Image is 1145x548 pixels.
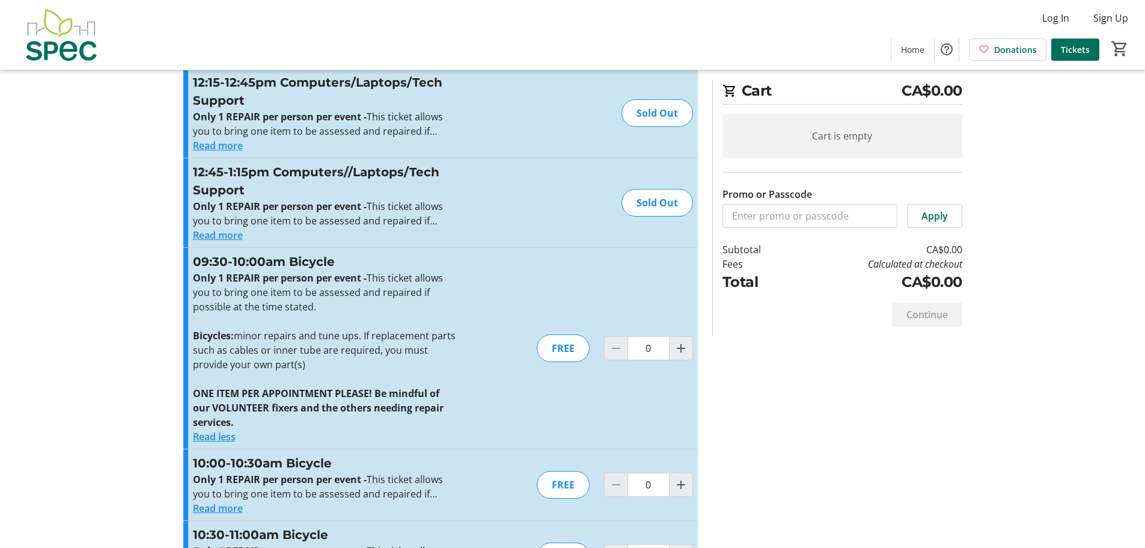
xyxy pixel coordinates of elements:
h3: 10:30-11:00am Bicycle [193,526,456,544]
button: Read more [193,228,243,242]
span: Home [901,43,924,56]
a: Home [891,38,934,61]
input: 09:30-10:00am Bicycle Quantity [627,336,670,360]
a: Tickets [1051,38,1099,61]
strong: Bicycles: [193,329,234,342]
button: Help [935,37,959,61]
h3: 10:00-10:30am Bicycle [193,454,456,472]
input: 10:00-10:30am Bicycle Quantity [627,473,670,497]
span: Donations [994,43,1037,56]
td: CA$0.00 [792,242,962,257]
td: Subtotal [722,242,792,257]
button: Cart [1109,38,1131,60]
input: Enter promo or passcode [722,204,897,228]
span: Apply [921,209,948,223]
span: Tickets [1061,43,1090,56]
strong: ONE ITEM PER APPOINTMENT PLEASE! Be mindful of our VOLUNTEER fixers and the others needing repair... [193,387,444,429]
a: Donations [969,38,1046,61]
img: SPEC's Logo [7,5,114,65]
p: This ticket allows you to bring one item to be assessed and repaired if possible at the time stated. [193,109,456,138]
span: Log In [1042,11,1069,25]
h3: 12:45-1:15pm Computers//Laptops/Tech Support [193,163,456,199]
td: Fees [722,257,792,271]
button: Apply [907,204,962,228]
button: Increment by one [670,337,692,360]
label: Promo or Passcode [722,187,812,202]
h2: Cart [722,80,962,105]
p: This ticket allows you to bring one item to be assessed and repaired if possible at the time stated. [193,271,456,314]
h3: 09:30-10:00am Bicycle [193,253,456,271]
h3: 12:15-12:45pm Computers/Laptops/Tech Support [193,73,456,109]
p: This ticket allows you to bring one item to be assessed and repaired if possible at the time stated. [193,199,456,228]
strong: Only 1 REPAIR per person per event - [193,110,367,123]
button: Sign Up [1084,8,1138,28]
p: This ticket allows you to bring one item to be assessed and repaired if possible at the time stated. [193,472,456,501]
span: CA$0.00 [902,80,962,102]
button: Increment by one [670,473,692,496]
strong: Only 1 REPAIR per person per event - [193,200,367,213]
div: Sold Out [621,189,693,217]
strong: Only 1 REPAIR per person per event - [193,271,367,285]
button: Read more [193,138,243,153]
button: Read less [193,429,236,444]
strong: Only 1 REPAIR per person per event - [193,473,367,486]
td: CA$0.00 [792,271,962,293]
div: Sold Out [621,99,693,127]
td: Calculated at checkout [792,257,962,271]
div: FREE [537,334,590,362]
span: Sign Up [1093,11,1128,25]
div: FREE [537,471,590,499]
button: Read more [193,501,243,516]
div: Cart is empty [722,114,962,158]
td: Total [722,271,792,293]
button: Log In [1033,8,1079,28]
p: minor repairs and tune ups. If replacement parts such as cables or inner tube are required, you m... [193,328,456,372]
